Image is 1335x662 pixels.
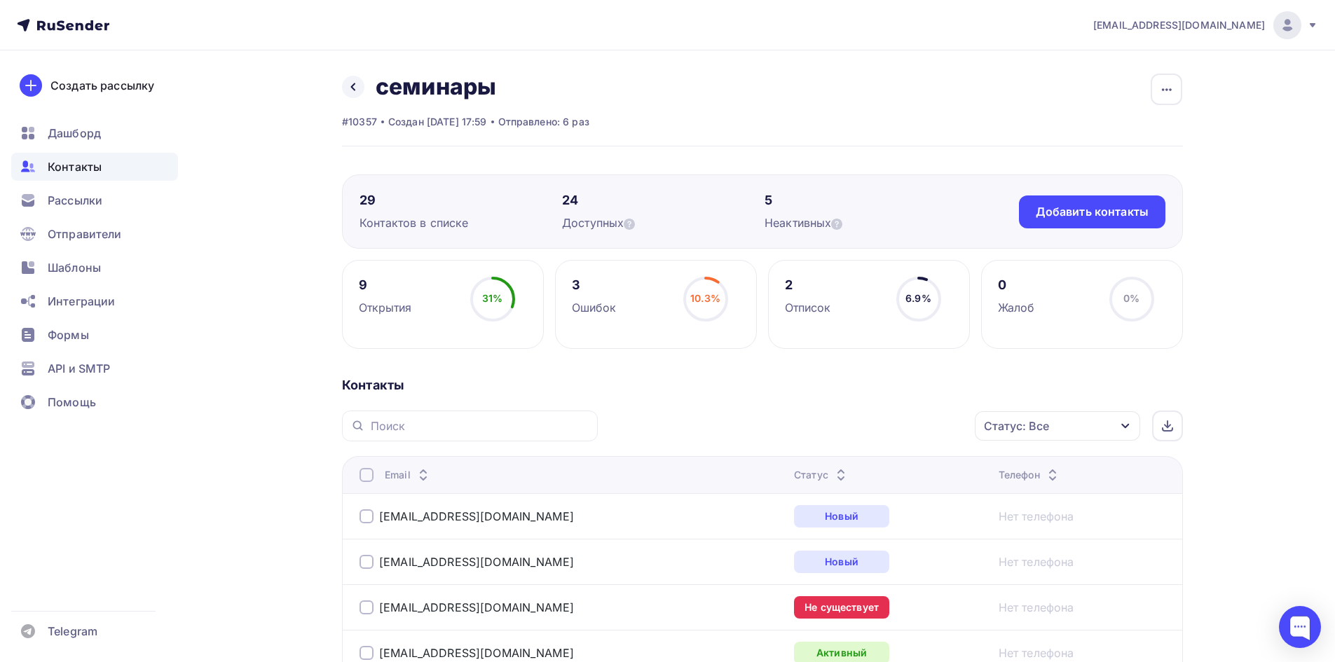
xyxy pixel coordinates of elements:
[562,192,765,209] div: 24
[48,394,96,411] span: Помощь
[1123,292,1139,304] span: 0%
[794,468,849,482] div: Статус
[498,115,589,129] div: Отправлено: 6 раз
[360,192,562,209] div: 29
[371,418,589,434] input: Поиск
[48,293,115,310] span: Интеграции
[11,254,178,282] a: Шаблоны
[998,299,1035,316] div: Жалоб
[48,360,110,377] span: API и SMTP
[999,508,1074,525] a: Нет телефона
[999,599,1074,616] a: Нет телефона
[48,623,97,640] span: Telegram
[1036,204,1149,220] div: Добавить контакты
[999,468,1061,482] div: Телефон
[11,321,178,349] a: Формы
[905,292,931,304] span: 6.9%
[794,505,889,527] div: Новый
[48,125,101,142] span: Дашборд
[48,259,101,276] span: Шаблоны
[342,377,1183,394] div: Контакты
[974,411,1141,441] button: Статус: Все
[50,77,154,94] div: Создать рассылку
[359,277,412,294] div: 9
[379,509,574,523] a: [EMAIL_ADDRESS][DOMAIN_NAME]
[11,186,178,214] a: Рассылки
[379,646,574,660] a: [EMAIL_ADDRESS][DOMAIN_NAME]
[379,555,574,569] a: [EMAIL_ADDRESS][DOMAIN_NAME]
[1093,18,1265,32] span: [EMAIL_ADDRESS][DOMAIN_NAME]
[794,596,889,619] div: Не существует
[1093,11,1318,39] a: [EMAIL_ADDRESS][DOMAIN_NAME]
[785,299,831,316] div: Отписок
[562,214,765,231] div: Доступных
[690,292,720,304] span: 10.3%
[765,192,967,209] div: 5
[376,73,496,101] h2: семинары
[794,551,889,573] div: Новый
[388,115,487,129] div: Создан [DATE] 17:59
[572,277,617,294] div: 3
[48,226,122,242] span: Отправители
[572,299,617,316] div: Ошибок
[785,277,831,294] div: 2
[11,220,178,248] a: Отправители
[359,299,412,316] div: Открытия
[48,158,102,175] span: Контакты
[999,644,1074,661] a: Нет телефона
[360,214,562,231] div: Контактов в списке
[11,153,178,181] a: Контакты
[765,214,967,231] div: Неактивных
[998,277,1035,294] div: 0
[984,418,1049,434] div: Статус: Все
[11,119,178,147] a: Дашборд
[482,292,502,304] span: 31%
[379,600,574,614] a: [EMAIL_ADDRESS][DOMAIN_NAME]
[999,553,1074,570] a: Нет телефона
[385,468,432,482] div: Email
[48,326,89,343] span: Формы
[342,115,377,129] div: #10357
[48,192,102,209] span: Рассылки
